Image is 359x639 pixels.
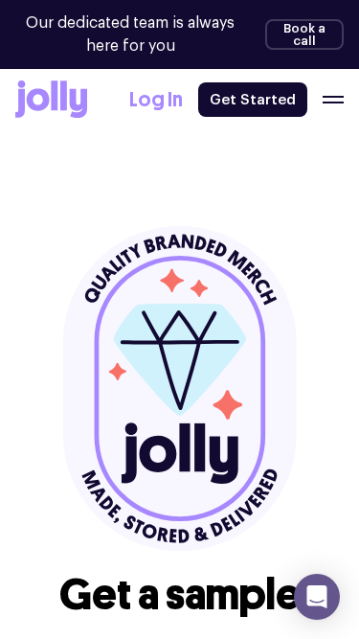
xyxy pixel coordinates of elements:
a: Get Started [198,82,307,117]
a: Log In [129,84,183,116]
h1: Get a sample [59,575,301,615]
p: Our dedicated team is always here for you [15,11,246,57]
div: Open Intercom Messenger [294,574,340,620]
button: Book a call [265,19,344,50]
